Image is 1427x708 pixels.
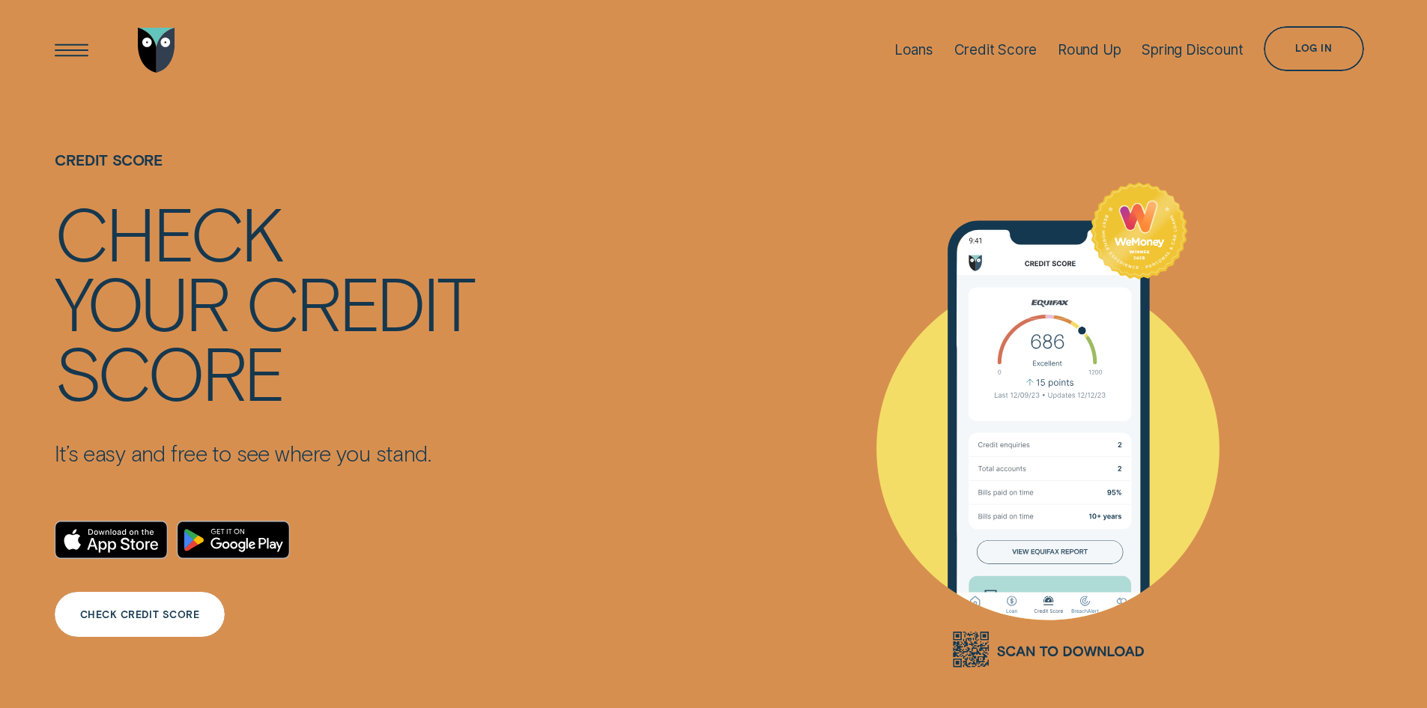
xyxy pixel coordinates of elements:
[1142,41,1243,58] div: Spring Discount
[246,267,473,336] div: credit
[55,267,228,336] div: your
[894,41,933,58] div: Loans
[1058,41,1121,58] div: Round Up
[1264,26,1363,71] button: Log in
[954,41,1037,58] div: Credit Score
[55,151,473,197] h1: Credit Score
[55,592,224,637] a: CHECK CREDIT SCORE
[177,521,290,559] a: Android App on Google Play
[55,440,473,467] p: It’s easy and free to see where you stand.
[49,28,94,73] button: Open Menu
[80,611,200,620] div: CHECK CREDIT SCORE
[55,336,283,406] div: score
[55,197,282,267] div: Check
[55,521,168,559] a: Download on the App Store
[55,197,473,406] h4: Check your credit score
[138,28,175,73] img: Wisr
